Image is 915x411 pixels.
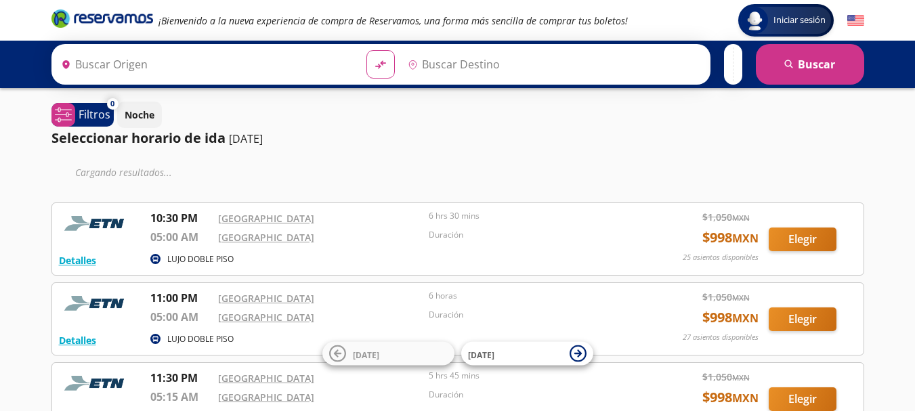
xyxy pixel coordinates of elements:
p: 11:30 PM [150,370,211,386]
span: $ 1,050 [702,210,750,224]
span: Iniciar sesión [768,14,831,27]
p: LUJO DOBLE PISO [167,333,234,345]
button: English [847,12,864,29]
small: MXN [732,391,759,406]
p: Noche [125,108,154,122]
span: 0 [110,98,114,110]
small: MXN [732,231,759,246]
a: [GEOGRAPHIC_DATA] [218,212,314,225]
button: Elegir [769,228,836,251]
p: 25 asientos disponibles [683,252,759,263]
img: RESERVAMOS [59,290,133,317]
button: [DATE] [322,342,454,366]
a: Brand Logo [51,8,153,33]
p: 05:00 AM [150,229,211,245]
p: Seleccionar horario de ida [51,128,226,148]
input: Buscar Origen [56,47,356,81]
a: [GEOGRAPHIC_DATA] [218,292,314,305]
button: Buscar [756,44,864,85]
span: [DATE] [468,349,494,360]
p: [DATE] [229,131,263,147]
a: [GEOGRAPHIC_DATA] [218,311,314,324]
a: [GEOGRAPHIC_DATA] [218,391,314,404]
small: MXN [732,293,750,303]
p: 10:30 PM [150,210,211,226]
em: Cargando resultados ... [75,166,172,179]
p: 6 hrs 30 mins [429,210,633,222]
small: MXN [732,311,759,326]
span: $ 998 [702,307,759,328]
p: 11:00 PM [150,290,211,306]
em: ¡Bienvenido a la nueva experiencia de compra de Reservamos, una forma más sencilla de comprar tus... [158,14,628,27]
p: LUJO DOBLE PISO [167,253,234,265]
small: MXN [732,213,750,223]
button: Detalles [59,333,96,347]
i: Brand Logo [51,8,153,28]
p: Duración [429,389,633,401]
span: $ 998 [702,228,759,248]
a: [GEOGRAPHIC_DATA] [218,372,314,385]
img: RESERVAMOS [59,210,133,237]
p: 6 horas [429,290,633,302]
button: Noche [117,102,162,128]
a: [GEOGRAPHIC_DATA] [218,231,314,244]
p: Duración [429,229,633,241]
p: Duración [429,309,633,321]
p: Filtros [79,106,110,123]
small: MXN [732,372,750,383]
p: 27 asientos disponibles [683,332,759,343]
img: RESERVAMOS [59,370,133,397]
p: 05:00 AM [150,309,211,325]
button: Elegir [769,387,836,411]
p: 05:15 AM [150,389,211,405]
button: 0Filtros [51,103,114,127]
button: [DATE] [461,342,593,366]
button: Detalles [59,253,96,267]
span: [DATE] [353,349,379,360]
p: 5 hrs 45 mins [429,370,633,382]
input: Buscar Destino [402,47,703,81]
span: $ 1,050 [702,290,750,304]
span: $ 998 [702,387,759,408]
span: $ 1,050 [702,370,750,384]
button: Elegir [769,307,836,331]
